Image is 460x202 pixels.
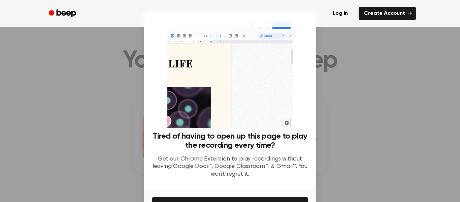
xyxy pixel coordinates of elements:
a: Log in [326,6,355,21]
a: Create Account [359,7,416,20]
p: Get our Chrome Extension to play recordings without leaving Google Docs™, Google Classroom™, & Gm... [152,155,308,178]
img: Beep extension in action [167,19,292,128]
h3: Tired of having to open up this page to play the recording every time? [152,132,308,150]
a: Beep [44,7,82,20]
